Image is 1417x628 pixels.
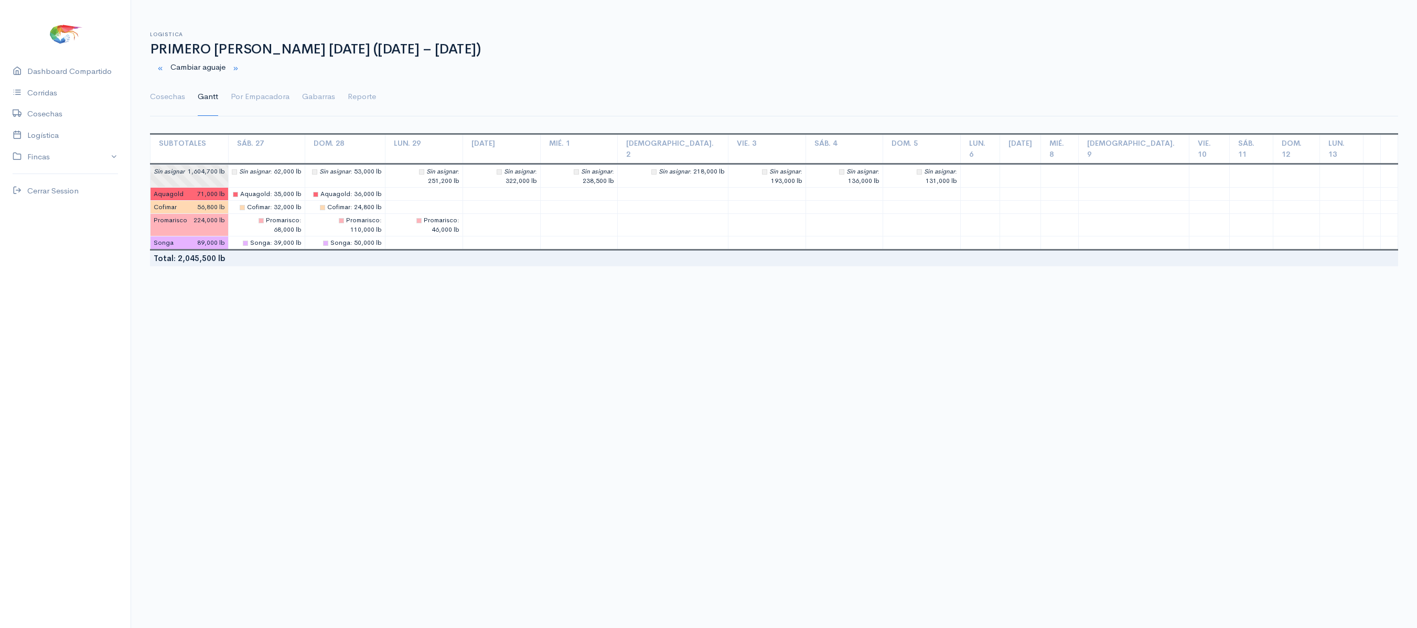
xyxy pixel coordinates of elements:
td: Vie. 3 [728,134,806,164]
a: Cosechas [150,78,185,116]
span: 56,800 lb [197,202,225,212]
td: Subtotales [151,134,229,164]
td: Dom. 5 [883,134,961,164]
span: Promarisco [266,216,299,224]
span: Cofimar [247,203,270,211]
span: : 24,800 lb [320,203,382,211]
span: Sin asignar [154,167,185,176]
td: Lun. 6 [960,134,1000,164]
td: Lun. 29 [385,134,463,164]
td: Sáb. 27 [229,134,305,164]
td: Vie. 10 [1189,134,1230,164]
span: Sin asignar [581,167,612,176]
span: : 50,000 lb [323,239,382,247]
span: Promarisco [154,215,187,225]
td: [DATE] [1000,134,1041,164]
td: Dom. 28 [305,134,385,164]
td: Sáb. 11 [1230,134,1273,164]
span: 89,000 lb [197,238,225,247]
td: Lun. 13 [1320,134,1364,164]
td: Mié. 1 [540,134,618,164]
a: Gantt [198,78,218,116]
a: Gabarras [302,78,335,116]
span: Aquagold [154,189,184,199]
td: [DEMOGRAPHIC_DATA]. 2 [618,134,728,164]
span: : 193,000 lb [762,167,802,185]
span: : 46,000 lb [416,216,459,234]
span: Sin asignar [319,167,350,176]
span: : 322,000 lb [497,167,537,185]
span: : 136,000 lb [839,167,879,185]
span: 224,000 lb [194,215,225,225]
span: : 53,000 lb [312,167,382,176]
span: Songa [330,239,350,247]
span: : 39,000 lb [243,239,302,247]
span: Songa [154,238,174,247]
span: Songa [250,239,270,247]
h6: Logistica [150,31,1398,37]
span: Sin asignar [239,167,270,176]
span: Cofimar [154,202,177,212]
span: 71,000 lb [197,189,225,199]
td: Mié. 8 [1041,134,1079,164]
div: Cambiar aguaje [144,57,1404,79]
td: [DATE] [463,134,540,164]
span: : 62,000 lb [232,167,302,176]
td: [DEMOGRAPHIC_DATA]. 9 [1079,134,1189,164]
td: Dom. 12 [1273,134,1320,164]
span: 1,604,700 lb [188,167,225,176]
span: Aquagold [240,190,270,198]
span: Sin asignar [426,167,457,176]
span: : 131,000 lb [917,167,957,185]
span: Sin asignar [846,167,877,176]
span: Sin asignar [504,167,535,176]
span: Promarisco [346,216,380,224]
span: Sin asignar [769,167,800,176]
td: Total: 2,045,500 lb [151,251,229,266]
td: Sáb. 4 [806,134,883,164]
span: Sin asignar [924,167,955,176]
span: : 110,000 lb [339,216,382,234]
span: Aquagold [320,190,350,198]
span: : 35,000 lb [233,190,302,198]
span: Sin asignar [659,167,690,176]
a: Reporte [348,78,376,116]
span: Promarisco [424,216,457,224]
span: : 32,000 lb [240,203,302,211]
h1: PRIMERO [PERSON_NAME] [DATE] ([DATE] – [DATE]) [150,42,1398,57]
span: : 218,000 lb [651,167,725,176]
span: : 251,200 lb [419,167,459,185]
span: : 238,500 lb [574,167,614,185]
a: Por Empacadora [231,78,289,116]
span: : 36,000 lb [313,190,382,198]
span: Cofimar [327,203,350,211]
span: : 68,000 lb [259,216,302,234]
